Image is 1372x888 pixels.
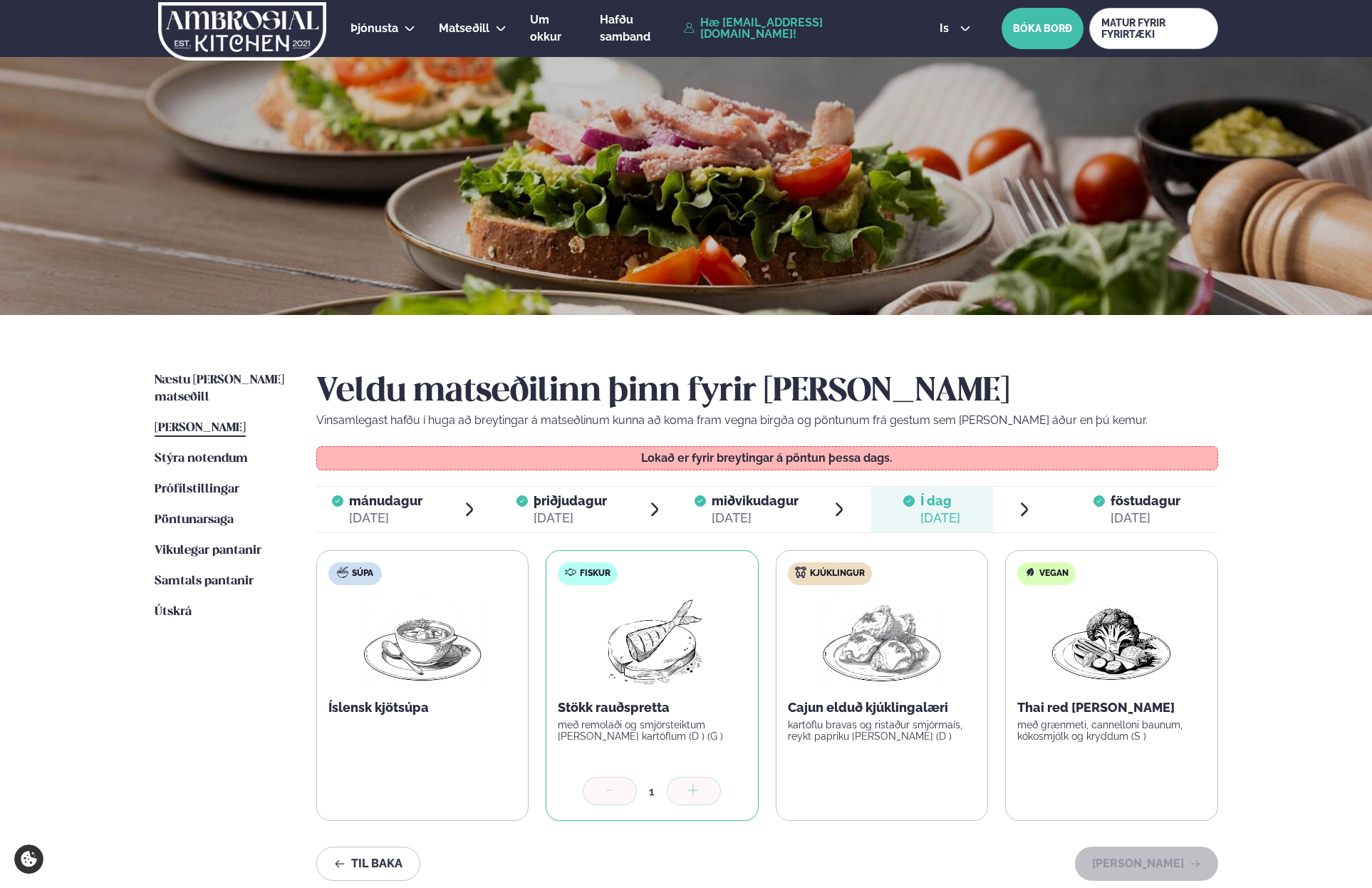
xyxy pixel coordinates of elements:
div: 1 [637,783,667,800]
p: Thai red [PERSON_NAME] [1017,699,1206,716]
a: Pöntunarsaga [155,512,234,529]
div: [DATE] [534,510,607,527]
p: með grænmeti, cannelloni baunum, kókosmjólk og kryddum (S ) [1017,719,1206,742]
p: Vinsamlegast hafðu í huga að breytingar á matseðlinum kunna að koma fram vegna birgða og pöntunum... [316,412,1218,429]
button: is [928,23,982,34]
span: Stýra notendum [155,453,248,465]
span: Pöntunarsaga [155,514,234,526]
button: Til baka [316,847,420,881]
p: Lokað er fyrir breytingar á pöntun þessa dags. [331,453,1203,464]
img: logo [157,2,328,61]
span: mánudagur [349,493,422,508]
a: MATUR FYRIR FYRIRTÆKI [1089,8,1218,49]
p: Íslensk kjötsúpa [328,699,517,716]
a: Þjónusta [350,20,398,37]
p: Cajun elduð kjúklingalæri [788,699,977,716]
span: Matseðill [439,21,489,35]
span: Fiskur [580,568,610,579]
p: kartöflu bravas og ristaður smjörmaís, reykt papriku [PERSON_NAME] (D ) [788,719,977,742]
p: Stökk rauðspretta [558,699,747,716]
span: Í dag [920,492,960,510]
span: Súpa [352,568,373,579]
div: [DATE] [712,510,799,527]
img: soup.svg [337,567,348,578]
a: Næstu [PERSON_NAME] matseðill [155,372,288,406]
div: [DATE] [349,510,422,527]
a: Samtals pantanir [155,573,254,590]
img: Chicken-thighs.png [819,597,945,688]
span: Næstu [PERSON_NAME] matseðill [155,374,284,403]
p: með remolaði og smjörsteiktum [PERSON_NAME] kartöflum (D ) (G ) [558,719,747,742]
a: Hafðu samband [600,11,676,46]
span: Þjónusta [350,21,398,35]
a: Matseðill [439,20,489,37]
span: [PERSON_NAME] [155,422,246,434]
img: Fish.png [589,597,715,688]
span: Útskrá [155,606,192,618]
span: is [940,23,953,34]
div: [DATE] [920,510,960,527]
h2: Veldu matseðilinn þinn fyrir [PERSON_NAME] [316,372,1218,412]
a: Cookie settings [14,845,43,874]
a: Prófílstillingar [155,481,239,498]
img: Vegan.svg [1024,567,1036,578]
img: fish.svg [565,567,576,578]
img: Vegan.png [1049,597,1174,688]
button: BÓKA BORÐ [1002,8,1083,49]
span: Samtals pantanir [155,575,254,587]
span: Prófílstillingar [155,483,239,495]
div: [DATE] [1111,510,1180,527]
span: Kjúklingur [810,568,865,579]
button: [PERSON_NAME] [1075,847,1218,881]
span: föstudagur [1111,493,1180,508]
img: Soup.png [360,597,485,688]
span: Um okkur [530,13,561,43]
a: Útskrá [155,604,192,621]
a: Um okkur [530,11,577,46]
a: Vikulegar pantanir [155,542,261,559]
span: miðvikudagur [712,493,799,508]
span: þriðjudagur [534,493,607,508]
span: Hafðu samband [600,13,650,43]
a: Hæ [EMAIL_ADDRESS][DOMAIN_NAME]! [684,17,908,40]
span: Vegan [1039,568,1069,579]
span: Vikulegar pantanir [155,544,261,557]
img: chicken.svg [795,567,806,578]
a: Stýra notendum [155,450,248,468]
a: [PERSON_NAME] [155,420,246,437]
